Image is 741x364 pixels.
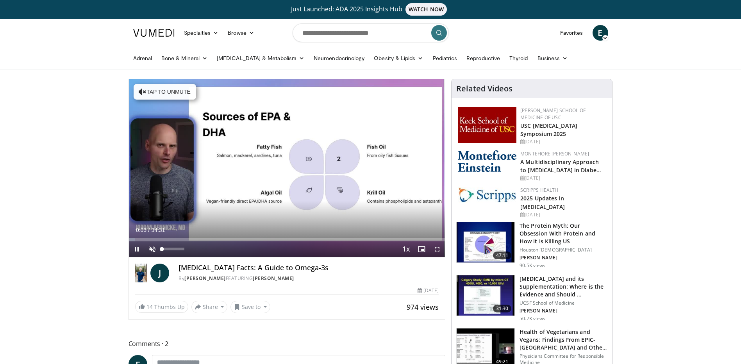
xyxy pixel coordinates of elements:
span: Comments 2 [129,339,446,349]
div: [DATE] [520,138,606,145]
a: 31:30 [MEDICAL_DATA] and its Supplementation: Where is the Evidence and Should … UCSF School of M... [456,275,607,322]
div: [DATE] [418,287,439,294]
button: Save to [230,301,270,313]
h3: The Protein Myth: Our Obsession With Protein and How It Is Killing US [520,222,607,245]
a: Bone & Mineral [157,50,212,66]
a: [PERSON_NAME] [184,275,226,282]
a: 2025 Updates in [MEDICAL_DATA] [520,194,565,210]
a: A Multidisciplinary Approach to [MEDICAL_DATA] in Diabe… [520,158,601,174]
img: b0142b4c-93a1-4b58-8f91-5265c282693c.png.150x105_q85_autocrop_double_scale_upscale_version-0.2.png [458,150,516,172]
p: 50.7K views [520,316,545,322]
span: 34:31 [151,227,165,233]
a: [PERSON_NAME] [253,275,294,282]
div: [DATE] [520,211,606,218]
img: c9f2b0b7-b02a-4276-a72a-b0cbb4230bc1.jpg.150x105_q85_autocrop_double_scale_upscale_version-0.2.jpg [458,187,516,203]
a: Montefiore [PERSON_NAME] [520,150,589,157]
h3: Health of Vegetarians and Vegans: Findings From EPIC-[GEOGRAPHIC_DATA] and Othe… [520,328,607,352]
span: / [148,227,150,233]
a: Thyroid [505,50,533,66]
a: Browse [223,25,259,41]
a: [MEDICAL_DATA] & Metabolism [212,50,309,66]
div: Volume Level [162,248,184,250]
div: Progress Bar [129,238,445,241]
a: Business [533,50,573,66]
button: Fullscreen [429,241,445,257]
div: [DATE] [520,175,606,182]
button: Share [191,301,228,313]
a: Specialties [179,25,223,41]
p: [PERSON_NAME] [520,255,607,261]
div: By FEATURING [179,275,439,282]
img: 4bb25b40-905e-443e-8e37-83f056f6e86e.150x105_q85_crop-smart_upscale.jpg [457,275,514,316]
a: [PERSON_NAME] School of Medicine of USC [520,107,586,121]
a: Adrenal [129,50,157,66]
h3: [MEDICAL_DATA] and its Supplementation: Where is the Evidence and Should … [520,275,607,298]
p: Houston [DEMOGRAPHIC_DATA] [520,247,607,253]
img: b7b8b05e-5021-418b-a89a-60a270e7cf82.150x105_q85_crop-smart_upscale.jpg [457,222,514,263]
p: [PERSON_NAME] [520,308,607,314]
a: Obesity & Lipids [369,50,428,66]
a: Reproductive [462,50,505,66]
a: Pediatrics [428,50,462,66]
input: Search topics, interventions [293,23,449,42]
span: WATCH NOW [405,3,447,16]
a: 14 Thumbs Up [135,301,188,313]
a: Just Launched: ADA 2025 Insights HubWATCH NOW [134,3,607,16]
button: Unmute [145,241,160,257]
button: Pause [129,241,145,257]
a: Neuroendocrinology [309,50,369,66]
a: 47:11 The Protein Myth: Our Obsession With Protein and How It Is Killing US Houston [DEMOGRAPHIC_... [456,222,607,269]
span: 0:03 [136,227,146,233]
span: 47:11 [493,252,512,259]
a: E [593,25,608,41]
a: Favorites [555,25,588,41]
a: J [150,264,169,282]
img: VuMedi Logo [133,29,175,37]
h4: [MEDICAL_DATA] Facts: A Guide to Omega-3s [179,264,439,272]
span: 14 [146,303,153,310]
span: 31:30 [493,305,512,312]
h4: Related Videos [456,84,512,93]
span: 974 views [407,302,439,312]
a: Scripps Health [520,187,558,193]
p: 90.5K views [520,262,545,269]
a: USC [MEDICAL_DATA] Symposium 2025 [520,122,577,137]
button: Tap to unmute [134,84,196,100]
button: Playback Rate [398,241,414,257]
p: UCSF School of Medicine [520,300,607,306]
video-js: Video Player [129,79,445,257]
button: Enable picture-in-picture mode [414,241,429,257]
img: Dr. Jordan Rennicke [135,264,148,282]
img: 7b941f1f-d101-407a-8bfa-07bd47db01ba.png.150x105_q85_autocrop_double_scale_upscale_version-0.2.jpg [458,107,516,143]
